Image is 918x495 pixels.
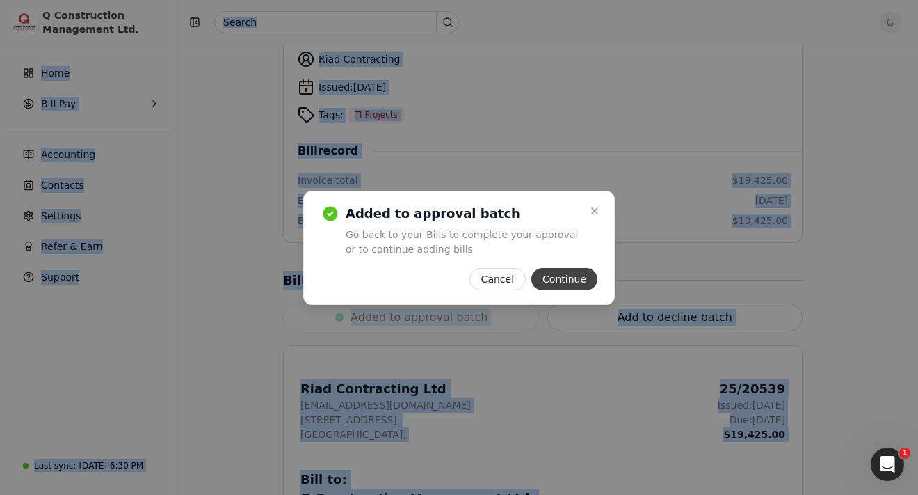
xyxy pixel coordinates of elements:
[531,268,597,290] button: Continue
[899,448,910,459] span: 1
[346,228,581,257] p: Go back to your Bills to complete your approval or to continue adding bills
[871,448,904,481] iframe: Intercom live chat
[346,205,581,222] h2: Added to approval batch
[469,268,526,290] button: Cancel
